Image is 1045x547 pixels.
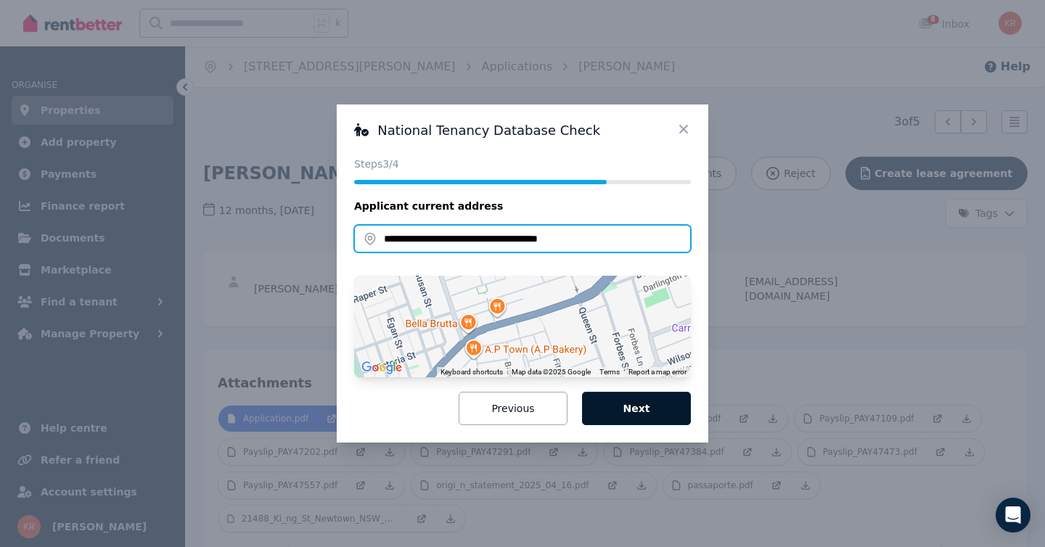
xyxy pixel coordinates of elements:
[354,122,691,139] h3: National Tenancy Database Check
[459,392,567,425] button: Previous
[358,358,406,377] a: Open this area in Google Maps (opens a new window)
[996,498,1030,532] div: Open Intercom Messenger
[582,392,691,425] button: Next
[599,368,620,376] a: Terms
[512,368,591,376] span: Map data ©2025 Google
[628,368,687,376] a: Report a map error
[354,199,691,213] legend: Applicant current address
[354,157,691,171] p: Steps 3 /4
[358,358,406,377] img: Google
[440,367,503,377] button: Keyboard shortcuts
